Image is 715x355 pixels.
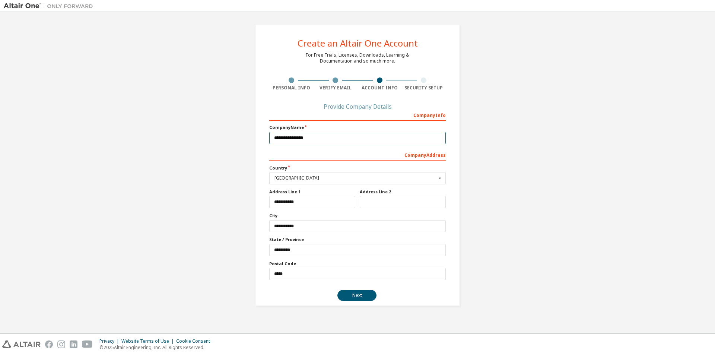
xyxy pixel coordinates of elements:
button: Next [337,290,376,301]
div: Account Info [357,85,402,91]
img: youtube.svg [82,340,93,348]
label: State / Province [269,237,446,243]
label: Address Line 1 [269,189,355,195]
div: Company Info [269,109,446,121]
label: Company Name [269,124,446,130]
div: Website Terms of Use [121,338,176,344]
div: Create an Altair One Account [298,39,418,48]
label: Country [269,165,446,171]
div: Verify Email [314,85,358,91]
div: Privacy [99,338,121,344]
label: Postal Code [269,261,446,267]
img: instagram.svg [57,340,65,348]
div: Cookie Consent [176,338,214,344]
img: altair_logo.svg [2,340,41,348]
label: City [269,213,446,219]
div: For Free Trials, Licenses, Downloads, Learning & Documentation and so much more. [306,52,409,64]
img: linkedin.svg [70,340,77,348]
div: Provide Company Details [269,104,446,109]
p: © 2025 Altair Engineering, Inc. All Rights Reserved. [99,344,214,351]
img: facebook.svg [45,340,53,348]
div: Personal Info [269,85,314,91]
div: Security Setup [402,85,446,91]
label: Address Line 2 [360,189,446,195]
div: [GEOGRAPHIC_DATA] [274,176,436,180]
div: Company Address [269,149,446,161]
img: Altair One [4,2,97,10]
